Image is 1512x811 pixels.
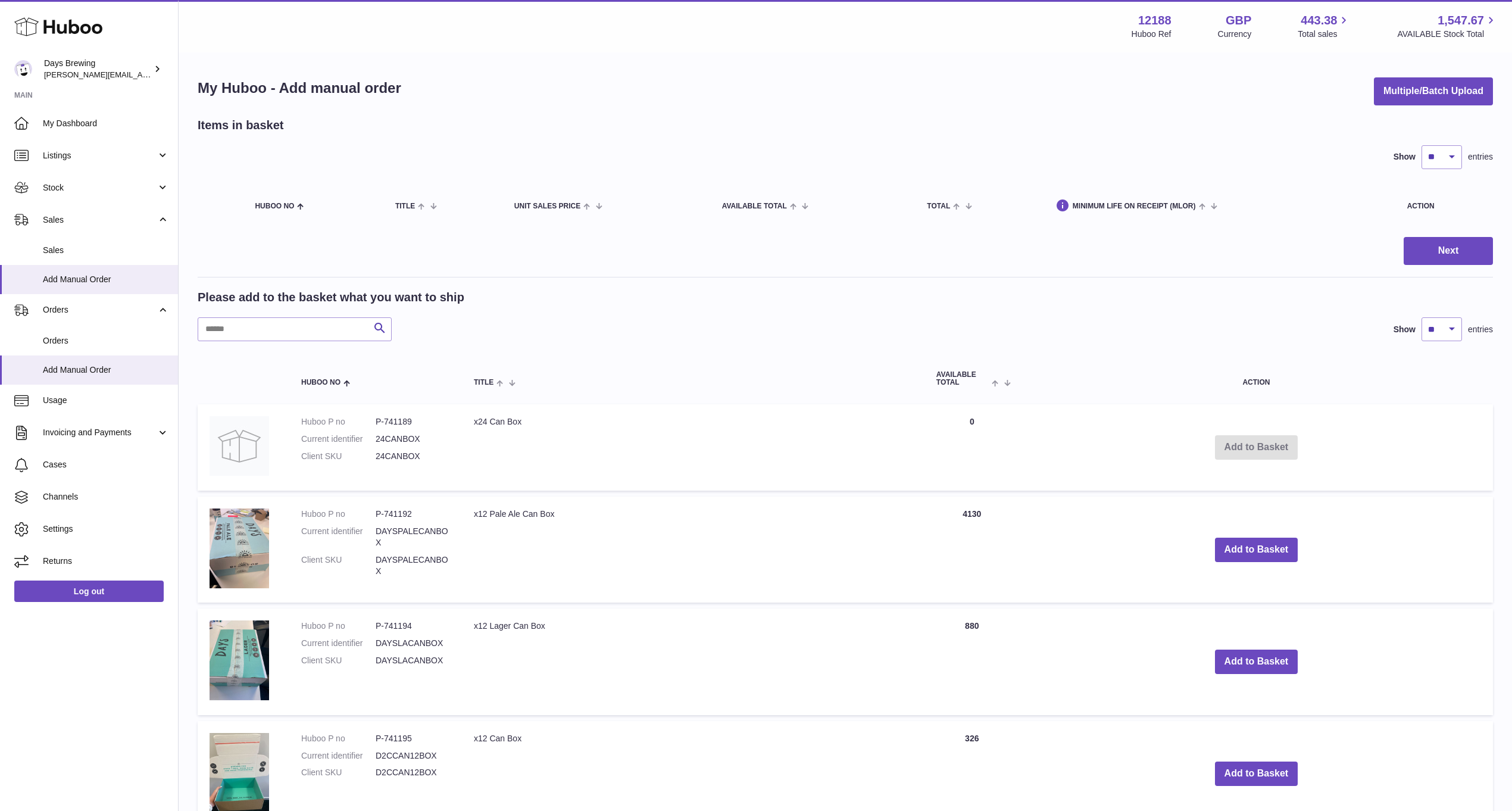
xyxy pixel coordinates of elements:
td: x12 Pale Ale Can Box [462,497,924,603]
span: Settings [43,523,169,535]
span: Returns [43,556,169,567]
div: Days Brewing [44,58,151,80]
span: entries [1468,324,1493,335]
dt: Client SKU [301,655,376,666]
strong: 12188 [1138,13,1172,29]
dd: D2CCAN12BOX [376,750,450,762]
td: x24 Can Box [462,404,924,491]
div: Currency [1218,29,1252,40]
button: Add to Basket [1215,650,1298,674]
dt: Huboo P no [301,509,376,520]
img: x12 Lager Can Box [210,620,269,700]
span: Huboo no [255,202,294,210]
span: Orders [43,335,169,347]
dd: DAYSPALECANBOX [376,526,450,548]
dd: 24CANBOX [376,433,450,445]
span: Orders [43,304,157,316]
dd: DAYSLACANBOX [376,638,450,649]
span: AVAILABLE Total [722,202,787,210]
h2: Items in basket [198,117,284,133]
span: Sales [43,245,169,256]
dt: Huboo P no [301,620,376,632]
span: Stock [43,182,157,194]
dt: Client SKU [301,767,376,778]
button: Multiple/Batch Upload [1374,77,1493,105]
span: Title [474,379,493,386]
dt: Current identifier [301,638,376,649]
td: 880 [924,609,1020,715]
span: entries [1468,151,1493,163]
h2: Please add to the basket what you want to ship [198,289,464,305]
dd: P-741194 [376,620,450,632]
strong: GBP [1226,13,1251,29]
a: 443.38 Total sales [1298,13,1351,40]
span: Cases [43,459,169,470]
span: Total [927,202,950,210]
span: AVAILABLE Total [936,371,989,386]
td: 4130 [924,497,1020,603]
h1: My Huboo - Add manual order [198,79,401,98]
button: Add to Basket [1215,538,1298,562]
span: [PERSON_NAME][EMAIL_ADDRESS][DOMAIN_NAME] [44,70,239,79]
span: Add Manual Order [43,274,169,285]
dt: Client SKU [301,451,376,462]
span: Channels [43,491,169,503]
a: Log out [14,581,164,602]
span: Sales [43,214,157,226]
button: Add to Basket [1215,762,1298,786]
div: Action [1407,202,1481,210]
span: Add Manual Order [43,364,169,376]
dd: 24CANBOX [376,451,450,462]
span: Listings [43,150,157,161]
dd: P-741195 [376,733,450,744]
button: Next [1404,237,1493,265]
img: x12 Pale Ale Can Box [210,509,269,588]
span: My Dashboard [43,118,169,129]
img: x24 Can Box [210,416,269,476]
th: Action [1020,359,1493,398]
span: Huboo no [301,379,340,386]
dt: Client SKU [301,554,376,577]
span: 443.38 [1301,13,1337,29]
span: Title [395,202,415,210]
dd: DAYSPALECANBOX [376,554,450,577]
img: greg@daysbrewing.com [14,60,32,78]
div: Huboo Ref [1132,29,1172,40]
td: 0 [924,404,1020,491]
dt: Current identifier [301,750,376,762]
dt: Huboo P no [301,733,376,744]
dd: P-741189 [376,416,450,428]
span: Usage [43,395,169,406]
dt: Current identifier [301,526,376,548]
td: x12 Lager Can Box [462,609,924,715]
label: Show [1394,324,1416,335]
span: Total sales [1298,29,1351,40]
span: 1,547.67 [1438,13,1484,29]
dt: Huboo P no [301,416,376,428]
a: 1,547.67 AVAILABLE Stock Total [1397,13,1498,40]
dd: DAYSLACANBOX [376,655,450,666]
dt: Current identifier [301,433,376,445]
label: Show [1394,151,1416,163]
dd: D2CCAN12BOX [376,767,450,778]
span: AVAILABLE Stock Total [1397,29,1498,40]
span: Invoicing and Payments [43,427,157,438]
dd: P-741192 [376,509,450,520]
span: Minimum Life On Receipt (MLOR) [1073,202,1196,210]
span: Unit Sales Price [514,202,580,210]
